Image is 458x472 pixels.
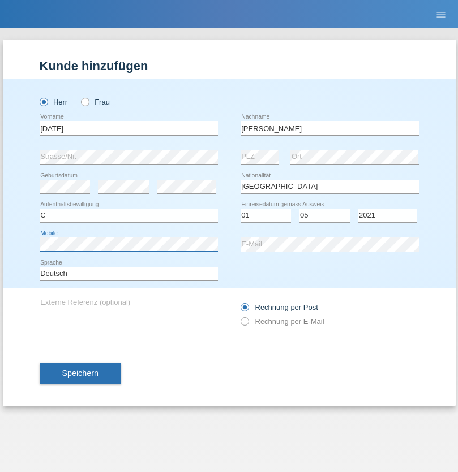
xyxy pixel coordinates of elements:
input: Frau [81,98,88,105]
input: Rechnung per E-Mail [241,317,248,331]
span: Speichern [62,369,99,378]
h1: Kunde hinzufügen [40,59,419,73]
input: Rechnung per Post [241,303,248,317]
i: menu [435,9,447,20]
a: menu [430,11,452,18]
label: Herr [40,98,68,106]
button: Speichern [40,363,121,384]
input: Herr [40,98,47,105]
label: Rechnung per Post [241,303,318,311]
label: Frau [81,98,110,106]
label: Rechnung per E-Mail [241,317,324,326]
